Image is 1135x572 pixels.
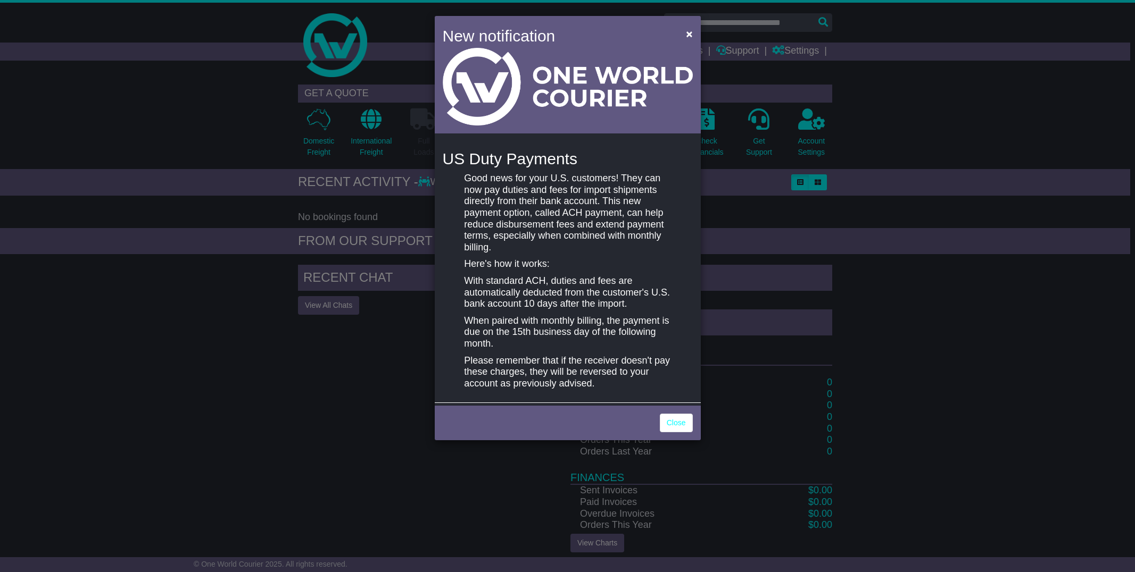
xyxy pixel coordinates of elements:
[443,150,693,167] h4: US Duty Payments
[443,24,671,48] h4: New notification
[464,275,670,310] p: With standard ACH, duties and fees are automatically deducted from the customer's U.S. bank accou...
[681,23,698,45] button: Close
[464,173,670,253] p: Good news for your U.S. customers! They can now pay duties and fees for import shipments directly...
[443,48,693,125] img: Light
[660,414,693,432] a: Close
[464,258,670,270] p: Here's how it works:
[464,355,670,390] p: Please remember that if the receiver doesn't pay these charges, they will be reversed to your acc...
[686,28,692,40] span: ×
[464,315,670,350] p: When paired with monthly billing, the payment is due on the 15th business day of the following mo...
